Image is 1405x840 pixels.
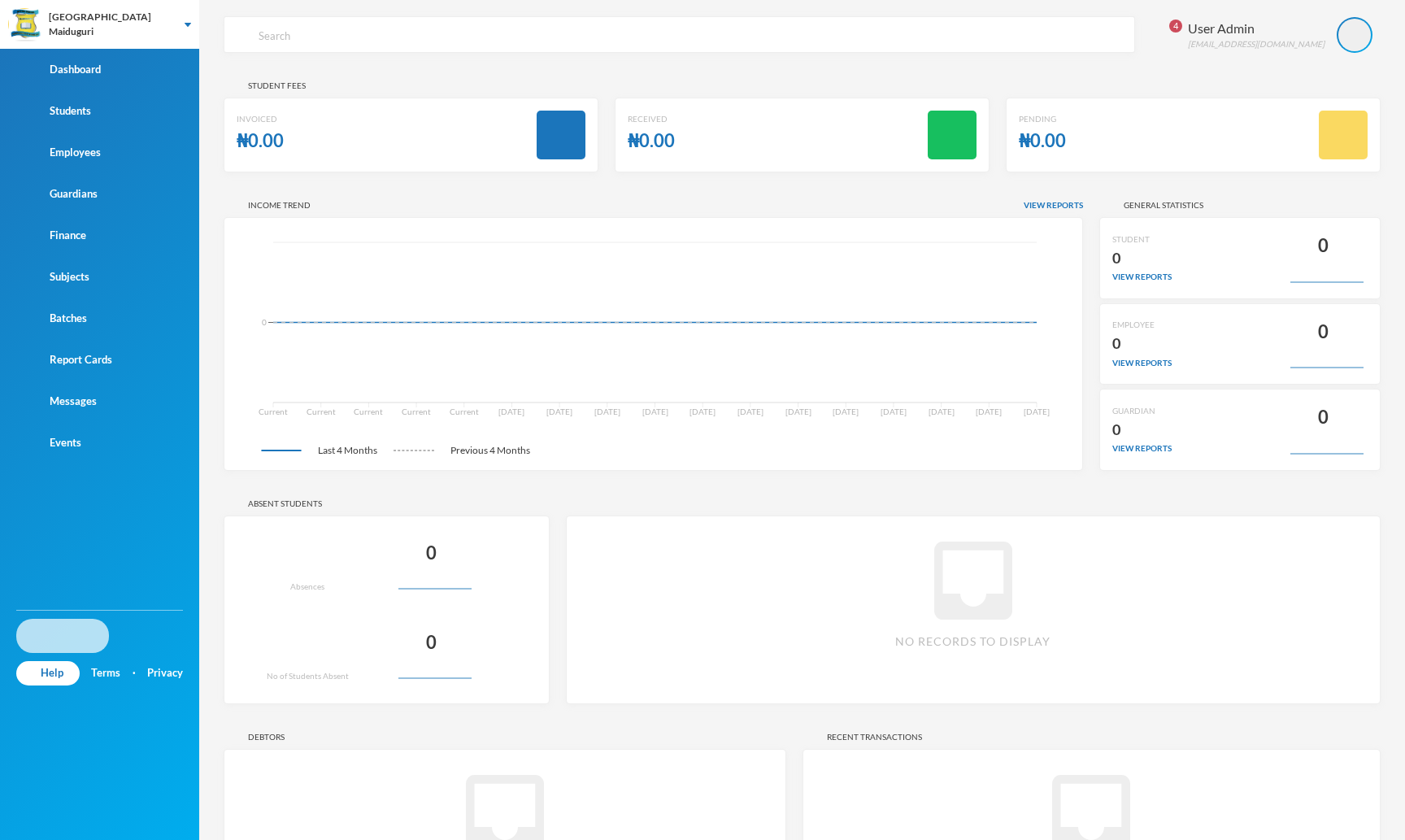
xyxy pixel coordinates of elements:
tspan: [DATE] [642,407,668,416]
a: Invoiced₦0.00 [224,98,598,172]
div: Pending [1019,113,1066,125]
tspan: [DATE] [976,407,1002,416]
a: Terms [99,665,128,681]
div: 0 [1318,316,1329,348]
div: No of Students Absent [267,670,349,682]
div: Received [628,113,675,125]
div: STUDENT [1112,233,1172,246]
div: Invoiced [237,113,284,125]
span: General Statistics [1124,199,1203,211]
a: Help [16,661,92,685]
div: Absences [290,581,324,593]
tspan: Current [402,407,431,416]
tspan: [DATE] [594,407,620,416]
span: Recent Transactions [827,731,922,743]
span: Previous 4 Months [434,443,546,458]
span: Income Trend [248,199,311,211]
div: 0 [1112,417,1172,443]
div: · [137,665,140,681]
a: Privacy [147,665,183,681]
span: Absent students [248,498,322,510]
tspan: [DATE] [498,407,524,416]
span: Student fees [248,80,306,92]
tspan: [DATE] [546,407,572,416]
input: Search [257,17,1105,54]
img: STUDENT [1331,19,1364,51]
tspan: Current [259,407,288,416]
div: 0 [426,538,437,569]
div: EMPLOYEE [1112,319,1172,331]
div: ₦0.00 [628,125,675,157]
span: Last 4 Months [302,443,394,458]
div: User Admin [1181,19,1317,38]
tspan: 0 [262,317,267,327]
div: Finance [24,227,86,244]
div: ₦0.00 [1019,125,1066,157]
div: view reports [1112,271,1172,283]
a: Settings [16,619,109,653]
tspan: Current [450,407,479,416]
div: [EMAIL_ADDRESS][DOMAIN_NAME] [1181,38,1317,50]
div: [GEOGRAPHIC_DATA] Maiduguri [49,10,168,39]
div: 0 [1318,230,1329,262]
a: Pending₦0.00 [1006,98,1381,172]
div: 0 [1112,246,1172,272]
div: view reports [1112,442,1172,455]
div: Students [24,102,91,120]
div: 0 [1112,331,1172,357]
div: Dashboard [24,61,101,78]
tspan: [DATE] [929,407,955,416]
div: Subjects [24,268,89,285]
tspan: Current [354,407,383,416]
tspan: [DATE] [689,407,716,416]
div: GUARDIAN [1112,405,1172,417]
span: Debtors [248,731,285,743]
tspan: [DATE] [785,407,811,416]
div: Guardians [24,185,98,202]
tspan: Current [307,407,336,416]
i: inbox [921,529,1025,633]
div: 0 [1318,402,1329,433]
div: 0 [426,627,437,659]
div: Employees [24,144,101,161]
div: Batches [24,310,87,327]
span: 4 [1162,18,1175,31]
div: Messages [24,393,97,410]
tspan: [DATE] [737,407,763,416]
tspan: [DATE] [833,407,859,416]
img: logo [9,9,41,41]
div: Events [24,434,81,451]
img: search [233,28,247,43]
tspan: [DATE] [881,407,907,416]
div: Report Cards [24,351,112,368]
span: No records to display [895,633,1050,650]
tspan: [DATE] [1024,407,1050,416]
div: view reports [1112,357,1172,369]
span: View reports [1024,199,1083,211]
div: ₦0.00 [237,125,284,157]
